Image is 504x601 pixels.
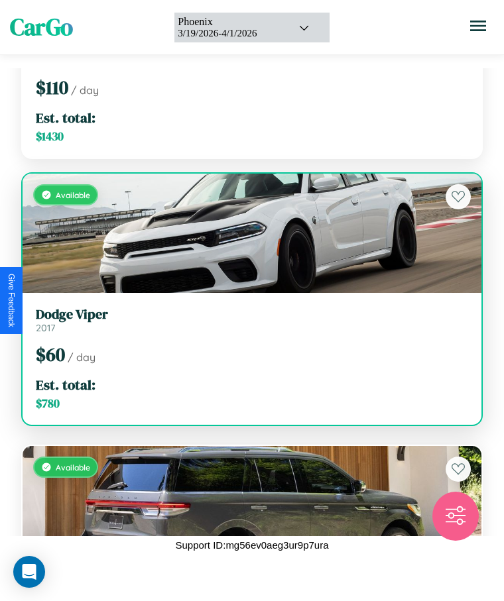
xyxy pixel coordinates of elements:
[68,351,95,364] span: / day
[176,536,329,554] p: Support ID: mg56ev0aeg3ur9p7ura
[36,306,468,322] h3: Dodge Viper
[36,108,95,127] span: Est. total:
[178,16,281,28] div: Phoenix
[56,463,90,472] span: Available
[36,375,95,394] span: Est. total:
[36,75,68,100] span: $ 110
[36,396,60,411] span: $ 780
[10,11,73,43] span: CarGo
[36,306,468,334] a: Dodge Viper2017
[56,190,90,200] span: Available
[178,28,281,39] div: 3 / 19 / 2026 - 4 / 1 / 2026
[36,322,56,334] span: 2017
[71,83,99,97] span: / day
[36,129,64,144] span: $ 1430
[36,342,65,367] span: $ 60
[7,274,16,327] div: Give Feedback
[13,556,45,588] div: Open Intercom Messenger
